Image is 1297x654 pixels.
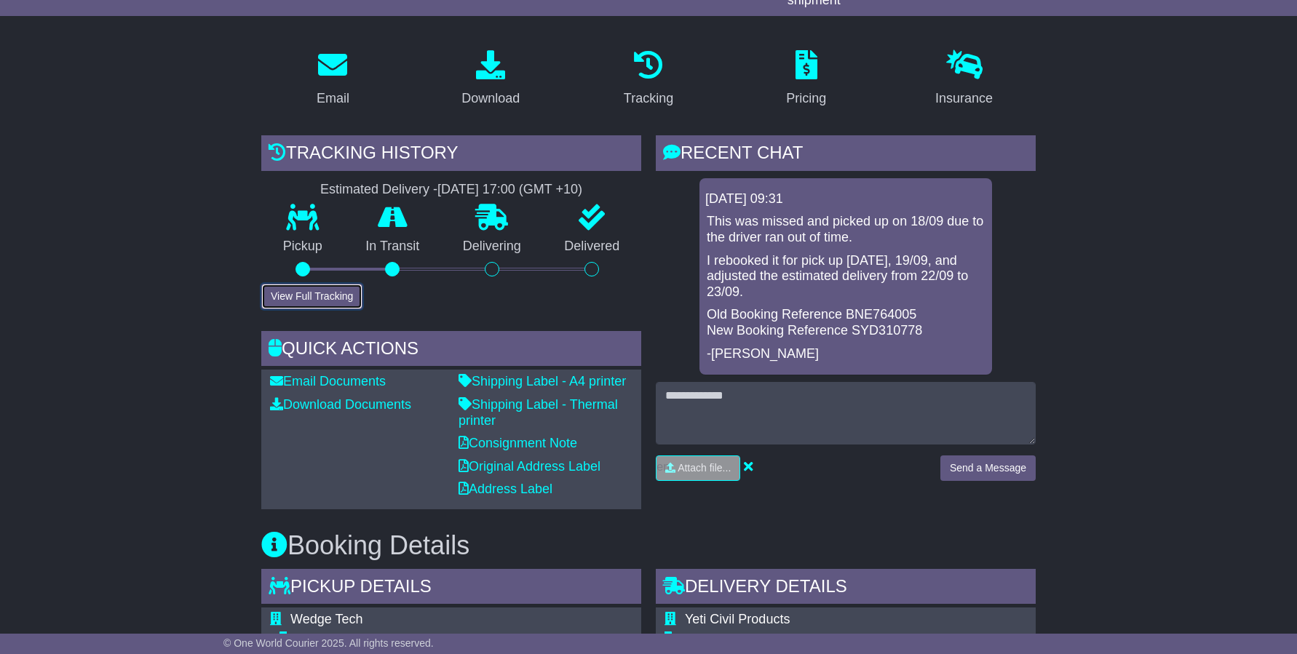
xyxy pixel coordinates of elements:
a: Download Documents [270,397,411,412]
div: Quick Actions [261,331,641,370]
div: Pickup [290,631,528,647]
a: Tracking [614,45,683,113]
a: Pricing [777,45,836,113]
p: This was missed and picked up on 18/09 due to the driver ran out of time. [707,214,985,245]
p: Old Booking Reference BNE764005 New Booking Reference SYD310778 [707,307,985,338]
p: Delivered [543,239,642,255]
a: Consignment Note [459,436,577,450]
div: Estimated Delivery - [261,182,641,198]
a: Original Address Label [459,459,600,474]
h3: Booking Details [261,531,1036,560]
div: Tracking [624,89,673,108]
a: Email Documents [270,374,386,388]
a: Insurance [926,45,1002,113]
div: Pickup Details [261,569,641,608]
a: Email [307,45,359,113]
span: Commercial [685,631,755,646]
div: [DATE] 17:00 (GMT +10) [437,182,582,198]
div: Email [317,89,349,108]
a: Address Label [459,482,552,496]
p: -[PERSON_NAME] [707,346,985,362]
div: Delivery Details [656,569,1036,608]
div: Delivery [685,631,1015,647]
span: Wedge Tech [290,612,362,626]
div: [DATE] 09:31 [705,191,986,207]
span: © One World Courier 2025. All rights reserved. [223,637,434,649]
p: Pickup [261,239,344,255]
div: Tracking history [261,135,641,175]
button: Send a Message [940,455,1036,481]
a: Shipping Label - Thermal printer [459,397,618,428]
p: I rebooked it for pick up [DATE], 19/09, and adjusted the estimated delivery from 22/09 to 23/09. [707,253,985,300]
div: Pricing [786,89,826,108]
div: Download [461,89,520,108]
span: Yeti Civil Products [685,612,790,626]
p: Delivering [441,239,543,255]
button: View Full Tracking [261,284,362,309]
a: Shipping Label - A4 printer [459,374,626,388]
div: RECENT CHAT [656,135,1036,175]
span: Commercial [290,631,360,646]
p: In Transit [344,239,442,255]
div: Insurance [935,89,993,108]
a: Download [452,45,529,113]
